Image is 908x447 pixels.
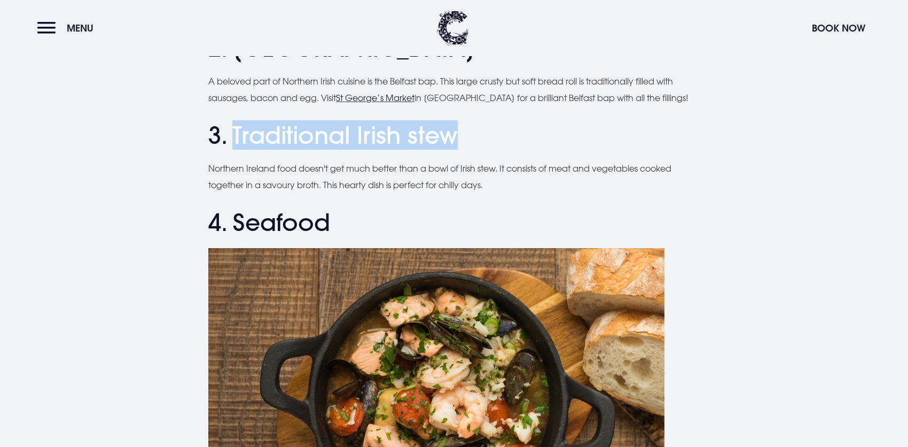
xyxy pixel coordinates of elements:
p: Northern Ireland food doesn't get much better than a bowl of Irish stew. It consists of meat and ... [208,160,700,193]
h2: 2. [GEOGRAPHIC_DATA] [208,34,700,63]
span: Menu [67,22,93,34]
a: St George’s Market [336,93,414,103]
h2: 3. Traditional Irish stew [208,121,700,150]
img: Clandeboye Lodge [437,11,469,45]
button: Menu [37,17,99,40]
p: A beloved part of Northern Irish cuisine is the Belfast bap. This large crusty but soft bread rol... [208,73,700,106]
h2: 4. Seafood [208,209,700,237]
button: Book Now [807,17,871,40]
